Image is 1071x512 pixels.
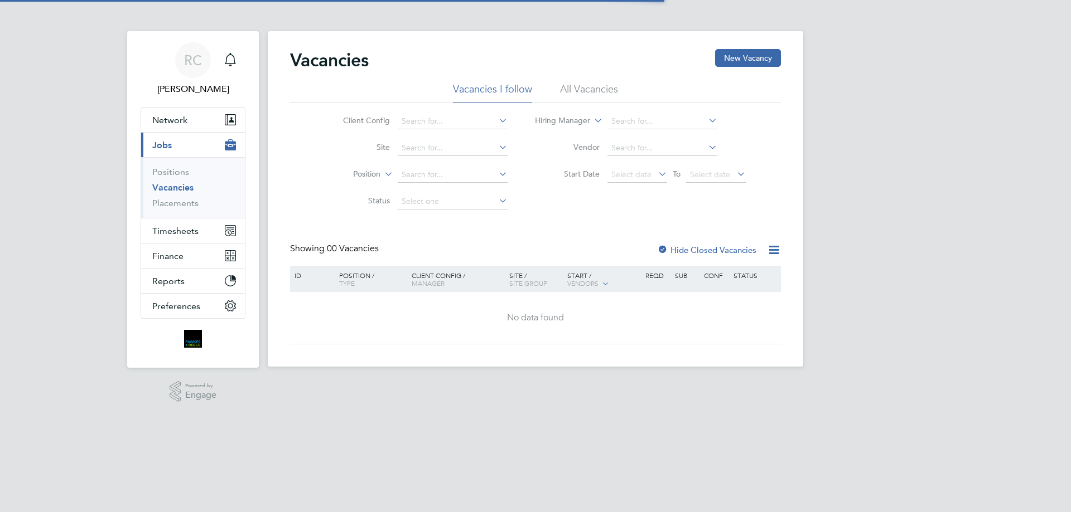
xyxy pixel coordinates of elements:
[327,243,379,254] span: 00 Vacancies
[141,157,245,218] div: Jobs
[535,142,600,152] label: Vendor
[398,140,508,156] input: Search for...
[607,140,717,156] input: Search for...
[141,108,245,132] button: Network
[715,49,781,67] button: New Vacancy
[290,243,381,255] div: Showing
[127,31,259,368] nav: Main navigation
[141,294,245,318] button: Preferences
[672,266,701,285] div: Sub
[669,167,684,181] span: To
[152,276,185,286] span: Reports
[316,169,380,180] label: Position
[409,266,506,292] div: Client Config /
[141,42,245,96] a: RC[PERSON_NAME]
[643,266,672,285] div: Reqd
[152,198,199,208] a: Placements
[657,245,756,255] label: Hide Closed Vacancies
[326,115,390,125] label: Client Config
[535,169,600,179] label: Start Date
[506,266,565,292] div: Site /
[292,266,331,285] div: ID
[141,82,245,96] span: Robyn Clarke
[185,391,216,400] span: Engage
[607,114,717,129] input: Search for...
[690,169,730,179] span: Select date
[152,301,200,311] span: Preferences
[526,115,590,126] label: Hiring Manager
[152,226,199,236] span: Timesheets
[152,182,194,193] a: Vacancies
[326,142,390,152] label: Site
[398,167,508,183] input: Search for...
[184,330,202,348] img: bromak-logo-retina.png
[152,115,187,125] span: Network
[141,218,245,243] button: Timesheets
[701,266,730,285] div: Conf
[290,49,369,71] h2: Vacancies
[412,279,445,287] span: Manager
[141,133,245,157] button: Jobs
[731,266,779,285] div: Status
[567,279,599,287] span: Vendors
[331,266,409,292] div: Position /
[453,82,532,103] li: Vacancies I follow
[184,53,202,67] span: RC
[170,381,217,402] a: Powered byEngage
[152,167,189,177] a: Positions
[141,330,245,348] a: Go to home page
[292,312,779,324] div: No data found
[185,381,216,391] span: Powered by
[565,266,643,294] div: Start /
[152,140,172,150] span: Jobs
[611,169,652,179] span: Select date
[560,82,618,103] li: All Vacancies
[398,114,508,129] input: Search for...
[398,194,508,209] input: Select one
[152,251,184,261] span: Finance
[141,243,245,268] button: Finance
[509,279,547,287] span: Site Group
[141,269,245,293] button: Reports
[339,279,355,287] span: Type
[326,196,390,206] label: Status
